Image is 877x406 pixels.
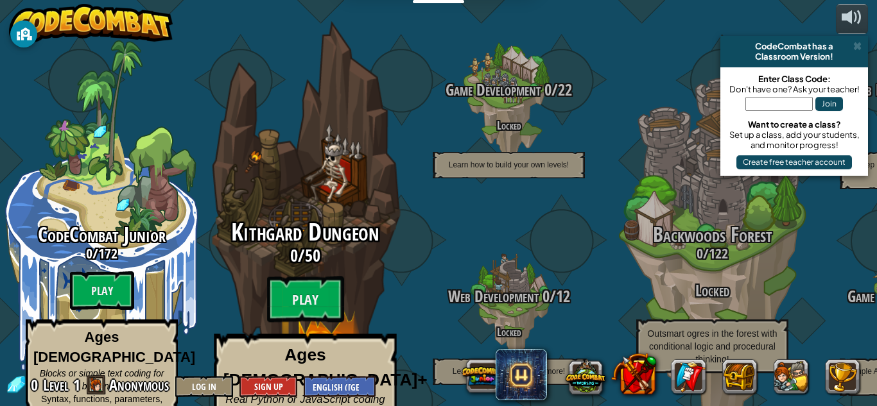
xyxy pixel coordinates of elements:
[541,79,551,101] span: 0
[736,155,852,169] button: Create free teacher account
[267,276,344,323] btn: Play
[539,285,550,307] span: 0
[446,79,541,101] span: Game Development
[223,346,428,389] strong: Ages [DEMOGRAPHIC_DATA]+
[305,244,320,267] span: 50
[556,285,570,307] span: 12
[836,4,868,34] button: Adjust volume
[727,119,862,130] div: Want to create a class?
[70,271,134,310] btn: Play
[448,285,539,307] span: Web Development
[815,97,843,111] button: Join
[647,328,777,364] span: Outsmart ogres in the forest with conditional logic and procedural thinking!
[407,81,611,99] h3: /
[453,367,565,376] span: Learn HTML, scripting and more!
[239,376,297,397] button: Sign Up
[727,74,862,84] div: Enter Class Code:
[9,4,173,42] img: CodeCombat - Learn how to code by playing a game
[558,79,572,101] span: 22
[407,288,611,305] h3: /
[175,376,233,397] button: Log In
[697,244,703,263] span: 0
[33,329,195,365] strong: Ages [DEMOGRAPHIC_DATA]
[73,375,80,395] span: 1
[725,51,863,62] div: Classroom Version!
[183,246,427,265] h3: /
[407,119,611,131] h4: Locked
[725,41,863,51] div: CodeCombat has a
[43,375,69,396] span: Level
[31,375,42,395] span: 0
[109,375,169,395] span: Anonymous
[727,130,862,150] div: Set up a class, add your students, and monitor progress!
[10,21,37,47] button: GoGuardian Privacy Information
[98,244,117,263] span: 172
[709,244,728,263] span: 122
[611,246,814,261] h3: /
[449,160,569,169] span: Learn how to build your own levels!
[653,221,772,248] span: Backwoods Forest
[611,282,814,300] h3: Locked
[727,84,862,94] div: Don't have one? Ask your teacher!
[40,368,164,391] span: Blocks or simple text coding for beginners
[407,326,611,338] h4: Locked
[231,216,379,249] span: Kithgard Dungeon
[290,244,298,267] span: 0
[38,221,166,248] span: CodeCombat Junior
[86,244,92,263] span: 0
